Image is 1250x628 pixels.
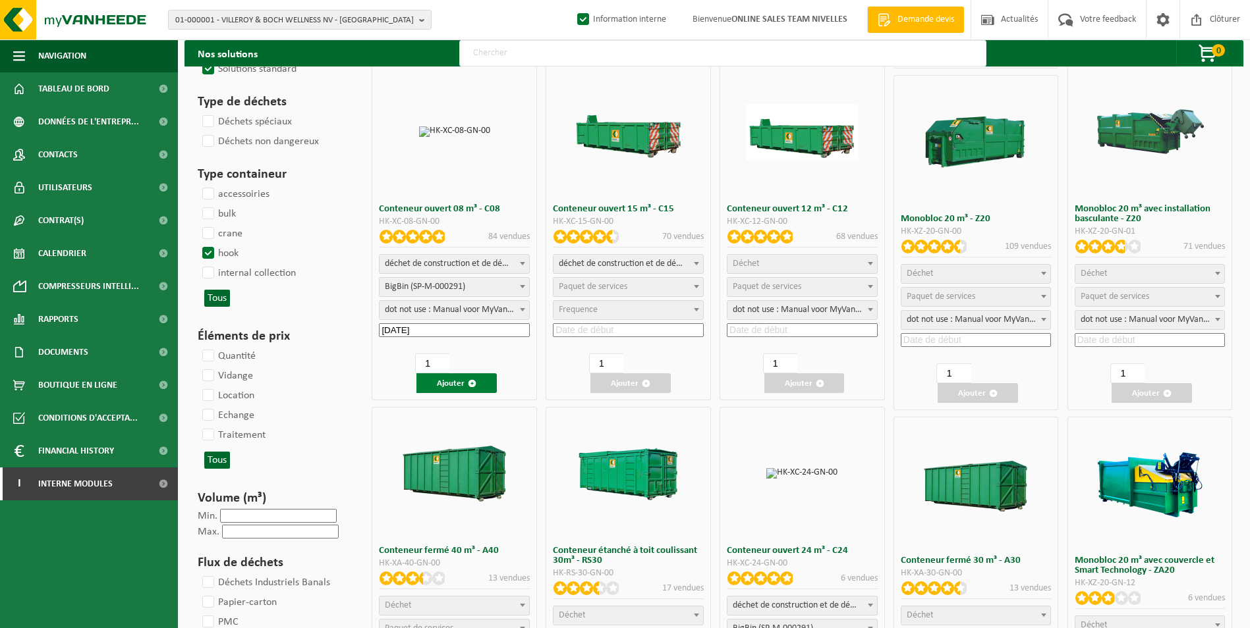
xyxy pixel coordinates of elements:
[766,468,838,479] img: HK-XC-24-GN-00
[379,217,530,226] div: HK-XC-08-GN-00
[1075,310,1226,330] span: dot not use : Manual voor MyVanheede
[727,596,878,615] span: déchet de construction et de démolition mélangé (inerte et non inerte)
[575,10,666,30] label: Information interne
[907,610,934,620] span: Déchet
[198,488,348,508] h3: Volume (m³)
[1094,104,1206,160] img: HK-XZ-20-GN-01
[727,300,878,320] span: dot not use : Manual voor MyVanheede
[938,383,1018,403] button: Ajouter
[379,277,530,297] span: BigBin (SP-M-000291)
[38,105,139,138] span: Données de l'entrepr...
[198,92,348,112] h3: Type de déchets
[841,571,878,585] p: 6 vendues
[200,425,266,445] label: Traitement
[1081,292,1149,301] span: Paquet de services
[38,336,88,369] span: Documents
[907,292,975,301] span: Paquet de services
[727,217,878,226] div: HK-XC-12-GN-00
[901,311,1051,329] span: dot not use : Manual voor MyVanheede
[200,112,292,132] label: Déchets spéciaux
[901,310,1052,330] span: dot not use : Manual voor MyVanheede
[1176,40,1242,66] button: 0
[379,546,530,556] h3: Conteneur fermé 40 m³ - A40
[415,353,449,373] input: 1
[662,581,704,595] p: 17 vendues
[380,278,529,296] span: BigBin (SP-M-000291)
[419,126,490,137] img: HK-XC-08-GN-00
[727,323,878,337] input: Date de début
[559,282,627,292] span: Paquet de services
[38,39,86,72] span: Navigation
[894,13,957,26] span: Demande devis
[200,59,297,79] label: Solutions standard
[901,214,1052,224] h3: Monobloc 20 m³ - Z20
[836,230,878,244] p: 68 vendues
[198,553,348,573] h3: Flux de déchets
[200,592,277,612] label: Papier-carton
[200,573,330,592] label: Déchets Industriels Banals
[1075,204,1226,224] h3: Monobloc 20 m³ avec installation basculante - Z20
[901,227,1052,236] div: HK-XZ-20-GN-00
[553,254,704,274] span: déchet de construction et de démolition mélangé (inerte et non inerte)
[920,86,1032,197] img: HK-XZ-20-GN-00
[38,138,78,171] span: Contacts
[763,353,797,373] input: 1
[200,204,236,224] label: bulk
[901,333,1052,347] input: Date de début
[175,11,414,30] span: 01-000001 - VILLEROY & BOCH WELLNESS NV - [GEOGRAPHIC_DATA]
[559,610,586,620] span: Déchet
[200,406,254,425] label: Echange
[38,72,109,105] span: Tableau de bord
[380,301,529,319] span: dot not use : Manual voor MyVanheede
[1110,363,1145,383] input: 1
[901,556,1052,565] h3: Conteneur fermé 30 m³ - A30
[416,373,497,393] button: Ajouter
[38,369,117,402] span: Boutique en ligne
[1009,581,1051,595] p: 13 vendues
[168,10,432,30] button: 01-000001 - VILLEROY & BOCH WELLNESS NV - [GEOGRAPHIC_DATA]
[399,446,511,502] img: HK-XA-40-GN-00
[1094,427,1206,539] img: HK-XZ-20-GN-12
[379,559,530,568] div: HK-XA-40-GN-00
[553,323,704,337] input: Date de début
[13,467,25,500] span: I
[385,600,412,610] span: Déchet
[38,270,139,303] span: Compresseurs intelli...
[200,366,253,386] label: Vidange
[38,204,84,237] span: Contrat(s)
[379,254,530,274] span: déchet de construction et de démolition mélangé (inerte et non inerte)
[198,527,219,537] label: Max.
[731,14,847,24] strong: ONLINE SALES TEAM NIVELLES
[1075,579,1226,588] div: HK-XZ-20-GN-12
[662,230,704,244] p: 70 vendues
[1075,227,1226,236] div: HK-XZ-20-GN-01
[936,363,971,383] input: 1
[1183,240,1225,253] p: 71 vendues
[727,301,877,319] span: dot not use : Manual voor MyVanheede
[573,446,685,502] img: HK-RS-30-GN-00
[553,546,704,565] h3: Conteneur étanché à toit coulissant 30m³ - RS30
[727,559,878,568] div: HK-XC-24-GN-00
[1112,383,1192,403] button: Ajouter
[727,596,877,615] span: déchet de construction et de démolition mélangé (inerte et non inerte)
[198,327,348,346] h3: Éléments de prix
[746,104,858,160] img: HK-XC-12-GN-00
[727,546,878,556] h3: Conteneur ouvert 24 m³ - C24
[200,224,242,244] label: crane
[38,303,78,336] span: Rapports
[379,323,530,337] input: Date de début
[1081,269,1108,278] span: Déchet
[459,40,986,66] input: Chercher
[200,263,296,283] label: internal collection
[488,571,530,585] p: 13 vendues
[1075,556,1226,575] h3: Monobloc 20 m³ avec couvercle et Smart Technology - ZA20
[901,569,1052,578] div: HK-XA-30-GN-00
[867,7,964,33] a: Demande devis
[1005,240,1051,253] p: 109 vendues
[590,373,671,393] button: Ajouter
[204,290,230,307] button: Tous
[1188,591,1225,605] p: 6 vendues
[38,237,86,270] span: Calendrier
[200,346,256,366] label: Quantité
[38,434,114,467] span: Financial History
